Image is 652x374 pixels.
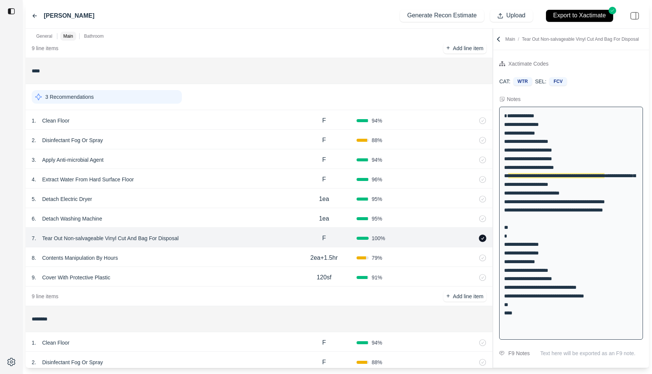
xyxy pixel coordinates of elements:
p: Bathroom [84,33,104,39]
span: 94 % [372,156,382,164]
span: 88 % [372,136,382,144]
button: Generate Recon Estimate [400,10,484,22]
p: Contents Manipulation By Hours [39,253,121,263]
span: 95 % [372,215,382,222]
p: 1ea [319,195,329,204]
span: 94 % [372,339,382,346]
p: F [322,155,326,164]
span: 100 % [372,235,385,242]
p: Main [63,33,73,39]
button: Export to Xactimate [539,6,620,25]
img: toggle sidebar [8,8,15,15]
p: Detach Washing Machine [39,213,105,224]
div: Notes [507,95,521,103]
span: 91 % [372,274,382,281]
p: F [322,175,326,184]
span: 88 % [372,359,382,366]
p: Main [505,36,639,42]
p: Cover With Protective Plastic [39,272,114,283]
div: WTR [514,77,532,86]
p: Tear Out Non-salvageable Vinyl Cut And Bag For Disposal [39,233,182,244]
p: CAT: [499,78,510,85]
div: Xactimate Codes [508,59,549,68]
p: Export to Xactimate [553,11,606,20]
p: 8 . [32,254,36,262]
button: +Add line item [443,43,486,54]
p: 3 Recommendations [45,93,94,101]
p: 9 line items [32,293,58,300]
p: Upload [506,11,526,20]
p: + [446,292,450,300]
p: 6 . [32,215,36,222]
p: 5 . [32,195,36,203]
p: Extract Water From Hard Surface Floor [39,174,137,185]
p: Text here will be exported as an F9 note. [540,349,643,357]
div: FCV [549,77,567,86]
p: Add line item [453,44,483,52]
p: F [322,234,326,243]
p: 4 . [32,176,36,183]
p: Generate Recon Estimate [407,11,477,20]
p: 1ea [319,214,329,223]
p: General [36,33,52,39]
span: 94 % [372,117,382,124]
button: Upload [490,10,533,22]
p: Clean Floor [39,337,72,348]
p: F [322,136,326,145]
p: Apply Anti-microbial Agent [39,155,107,165]
p: 120sf [317,273,331,282]
p: 3 . [32,156,36,164]
span: Tear Out Non-salvageable Vinyl Cut And Bag For Disposal [522,37,639,42]
p: SEL: [535,78,546,85]
span: / [515,37,522,42]
img: comment [499,351,504,356]
button: +Add line item [443,291,486,302]
p: 2 . [32,136,36,144]
p: Disinfectant Fog Or Spray [39,357,106,368]
span: 79 % [372,254,382,262]
p: 7 . [32,235,36,242]
button: Export to Xactimate [546,10,613,22]
p: Clean Floor [39,115,72,126]
p: F [322,358,326,367]
p: Add line item [453,293,483,300]
p: 9 . [32,274,36,281]
p: + [446,44,450,52]
span: 96 % [372,176,382,183]
p: 1 . [32,117,36,124]
p: Disinfectant Fog Or Spray [39,135,106,146]
p: F [322,338,326,347]
p: 1 . [32,339,36,346]
img: right-panel.svg [626,8,643,24]
p: Detach Electric Dryer [39,194,95,204]
p: 9 line items [32,44,58,52]
div: F9 Notes [508,349,530,358]
p: 2ea+1.5hr [311,253,338,262]
label: [PERSON_NAME] [44,11,94,20]
span: 95 % [372,195,382,203]
p: 2 . [32,359,36,366]
p: F [322,116,326,125]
